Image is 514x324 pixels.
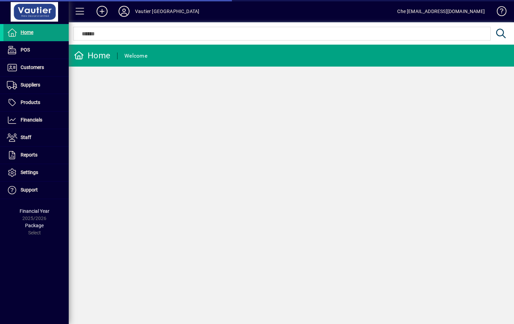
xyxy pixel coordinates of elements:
[21,100,40,105] span: Products
[492,1,505,24] a: Knowledge Base
[3,112,69,129] a: Financials
[113,5,135,18] button: Profile
[3,77,69,94] a: Suppliers
[74,50,110,61] div: Home
[124,50,147,61] div: Welcome
[21,170,38,175] span: Settings
[25,223,44,228] span: Package
[20,208,49,214] span: Financial Year
[21,135,31,140] span: Staff
[135,6,199,17] div: Vautier [GEOGRAPHIC_DATA]
[21,117,42,123] span: Financials
[21,47,30,53] span: POS
[3,129,69,146] a: Staff
[3,42,69,59] a: POS
[91,5,113,18] button: Add
[3,94,69,111] a: Products
[3,182,69,199] a: Support
[21,30,33,35] span: Home
[21,82,40,88] span: Suppliers
[397,6,485,17] div: Che [EMAIL_ADDRESS][DOMAIN_NAME]
[3,147,69,164] a: Reports
[21,65,44,70] span: Customers
[21,187,38,193] span: Support
[21,152,37,158] span: Reports
[3,59,69,76] a: Customers
[3,164,69,181] a: Settings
